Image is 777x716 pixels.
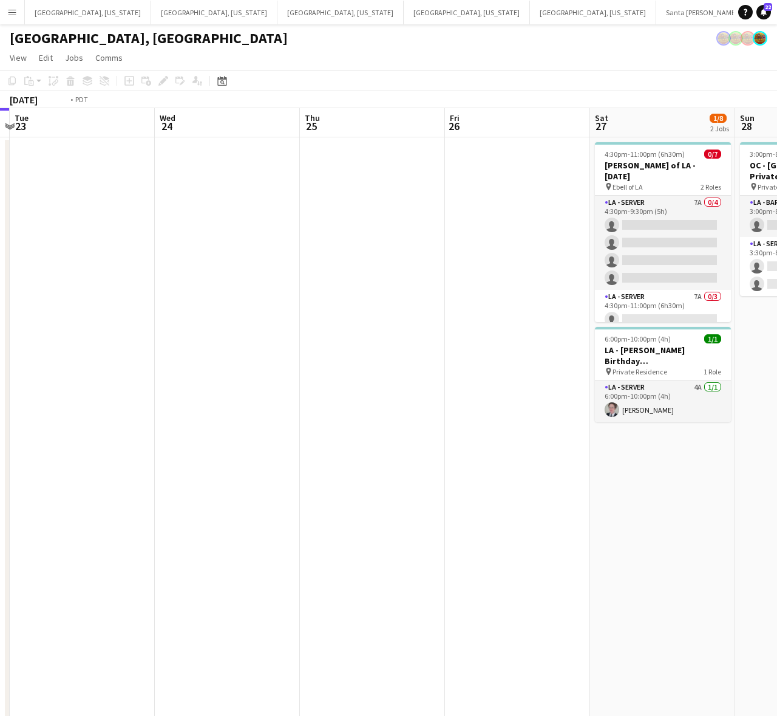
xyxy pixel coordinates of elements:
a: 22 [756,5,771,19]
app-user-avatar: Rollin Hero [753,31,767,46]
app-user-avatar: Rollin Hero [716,31,731,46]
a: View [5,50,32,66]
span: 22 [764,3,772,11]
div: PDT [75,95,88,104]
app-user-avatar: Rollin Hero [741,31,755,46]
span: View [10,52,27,63]
div: [DATE] [10,94,38,106]
a: Comms [90,50,127,66]
span: Jobs [65,52,83,63]
app-user-avatar: Rollin Hero [728,31,743,46]
button: [GEOGRAPHIC_DATA], [US_STATE] [530,1,656,24]
button: [GEOGRAPHIC_DATA], [US_STATE] [25,1,151,24]
a: Edit [34,50,58,66]
button: [GEOGRAPHIC_DATA], [US_STATE] [404,1,530,24]
a: Jobs [60,50,88,66]
button: Santa [PERSON_NAME] [656,1,748,24]
span: Edit [39,52,53,63]
span: Comms [95,52,123,63]
button: [GEOGRAPHIC_DATA], [US_STATE] [151,1,277,24]
h1: [GEOGRAPHIC_DATA], [GEOGRAPHIC_DATA] [10,29,288,47]
button: [GEOGRAPHIC_DATA], [US_STATE] [277,1,404,24]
